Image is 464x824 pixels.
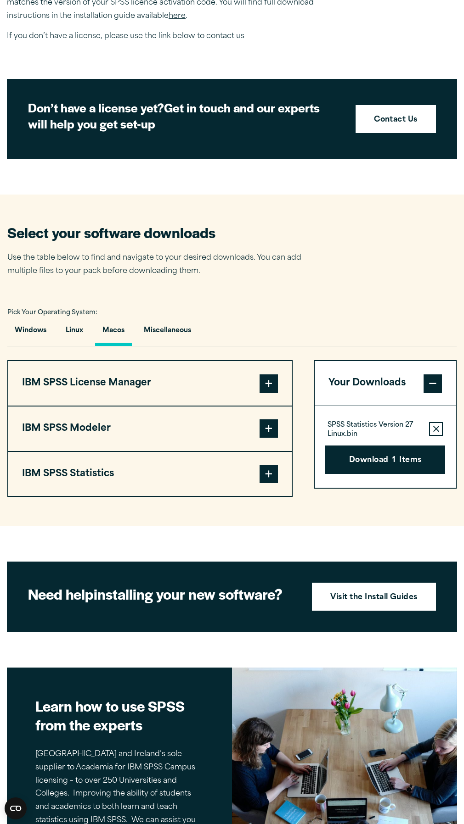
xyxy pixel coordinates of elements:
[374,114,418,126] strong: Contact Us
[169,12,186,20] a: here
[7,251,315,278] p: Use the table below to find and navigate to your desired downloads. You can add multiple files to...
[315,361,456,406] button: Your Downloads
[328,421,422,439] p: SPSS Statistics Version 27 Linux.bin
[58,320,91,346] button: Linux
[330,592,418,604] strong: Visit the Install Guides
[35,696,204,735] h2: Learn how to use SPSS from the experts
[325,445,445,474] button: Download1Items
[28,585,298,603] h2: installing your new software?
[392,455,396,467] span: 1
[8,452,292,496] button: IBM SPSS Statistics
[28,100,342,132] h2: Get in touch and our experts will help you get set-up
[95,320,132,346] button: Macos
[7,223,315,242] h2: Select your software downloads
[7,320,54,346] button: Windows
[5,797,27,819] button: Open CMP widget
[356,105,436,134] a: Contact Us
[136,320,198,346] button: Miscellaneous
[315,406,456,488] div: Your Downloads
[8,406,292,451] button: IBM SPSS Modeler
[7,30,328,43] p: If you don’t have a license, please use the link below to contact us
[28,99,164,116] strong: Don’t have a license yet?
[312,583,436,611] a: Visit the Install Guides
[7,310,97,316] span: Pick Your Operating System:
[8,361,292,406] button: IBM SPSS License Manager
[28,584,94,604] strong: Need help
